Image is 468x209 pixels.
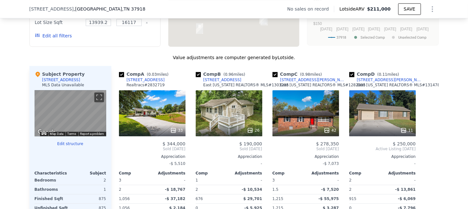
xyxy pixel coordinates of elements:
div: Appreciation [196,154,262,159]
span: 2 [349,178,352,182]
a: [STREET_ADDRESS] [119,77,165,82]
a: Report a problem [80,132,104,135]
div: [STREET_ADDRESS] [42,77,80,82]
span: Active Listing [DATE] [349,146,416,151]
div: Street View [35,90,106,136]
span: 1,215 [273,197,283,201]
div: Appreciation [273,154,339,159]
div: Comp A [119,71,171,77]
text: [DATE] [400,27,412,31]
div: - [230,176,262,185]
div: Value adjustments are computer generated by Lotside . [29,54,439,61]
div: Realtracs # 2832719 [127,82,165,88]
span: -$ 10,534 [242,187,262,192]
button: Keyboard shortcuts [42,132,46,135]
text: $150 [313,21,322,26]
span: 0.11 [379,72,387,77]
span: ( miles) [144,72,171,77]
span: 1 [196,178,198,182]
a: [STREET_ADDRESS][PERSON_NAME] [273,77,347,82]
div: Adjustments [383,171,416,176]
div: 33 [170,127,183,134]
div: 2 [72,176,106,185]
img: Google [36,128,57,136]
div: 2 [349,185,381,194]
div: East [US_STATE] REALTORS® MLS # 1282895 [280,82,366,88]
span: $ 250,000 [393,141,416,146]
span: -$ 55,975 [319,197,339,201]
button: Map Data [50,132,64,136]
span: 0.96 [225,72,234,77]
span: Sold [DATE] [273,146,339,151]
div: 5401 Morning Dove Cir [259,13,266,24]
span: -$ 7,520 [321,187,339,192]
div: 2 [196,185,228,194]
a: [STREET_ADDRESS][PERSON_NAME] [349,77,424,82]
div: - [196,159,262,168]
button: Show Options [426,3,439,15]
div: Appreciation [119,154,186,159]
div: No sales on record [287,6,334,12]
div: Comp [349,171,383,176]
a: [STREET_ADDRESS] [196,77,242,82]
button: Clear [146,21,148,24]
div: Bedrooms [35,176,69,185]
span: -$ 6,069 [398,197,416,201]
div: East [US_STATE] REALTORS® MLS # 1303295 [203,82,289,88]
div: Bathrooms [35,185,69,194]
span: 3 [119,178,122,182]
span: ( miles) [221,72,248,77]
div: [STREET_ADDRESS][PERSON_NAME] [357,77,424,82]
div: Subject Property [35,71,85,77]
div: - [349,159,416,168]
text: Unselected Comp [398,35,426,39]
div: [STREET_ADDRESS] [203,77,242,82]
span: ( miles) [375,72,402,77]
div: Adjustments [306,171,339,176]
text: [DATE] [336,27,348,31]
div: MLS Data Unavailable [42,82,84,88]
div: Comp D [349,71,402,77]
span: 915 [349,197,357,201]
span: 676 [196,197,203,201]
div: 11 [401,127,413,134]
div: 1 [72,185,106,194]
span: -$ 7,073 [323,161,339,166]
button: Edit all filters [35,33,72,39]
text: [DATE] [368,27,380,31]
span: -$ 37,182 [165,197,186,201]
div: - [154,176,186,185]
div: 1.5 [273,185,305,194]
div: [STREET_ADDRESS][PERSON_NAME] [280,77,347,82]
div: Comp C [273,71,325,77]
span: -$ 5,510 [169,161,185,166]
span: ( miles) [297,72,324,77]
span: Lotside ARV [339,6,367,12]
div: Comp [119,171,152,176]
button: SAVE [398,3,421,15]
div: Subject [70,171,106,176]
div: Adjustments [152,171,186,176]
div: - [384,176,416,185]
span: -$ 13,861 [395,187,416,192]
span: , TN 37918 [122,6,145,12]
span: $211,000 [367,6,391,12]
div: 42 [324,127,336,134]
div: 875 [72,194,106,203]
div: [STREET_ADDRESS] [127,77,165,82]
div: Adjustments [229,171,262,176]
div: Finished Sqft [35,194,69,203]
text: [DATE] [416,27,429,31]
span: $ 278,350 [316,141,339,146]
a: Terms (opens in new tab) [67,132,76,135]
div: East [US_STATE] REALTORS® MLS # 1314783 [357,82,442,88]
div: 2 [119,185,151,194]
div: Comp [273,171,306,176]
span: Sold [DATE] [196,146,262,151]
span: 0.98 [302,72,310,77]
div: 5400 Morning Dove Cir [261,14,268,25]
text: [DATE] [352,27,364,31]
div: Comp [196,171,229,176]
div: Lot Size Sqft [35,18,82,27]
text: Selected Comp [361,35,385,39]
